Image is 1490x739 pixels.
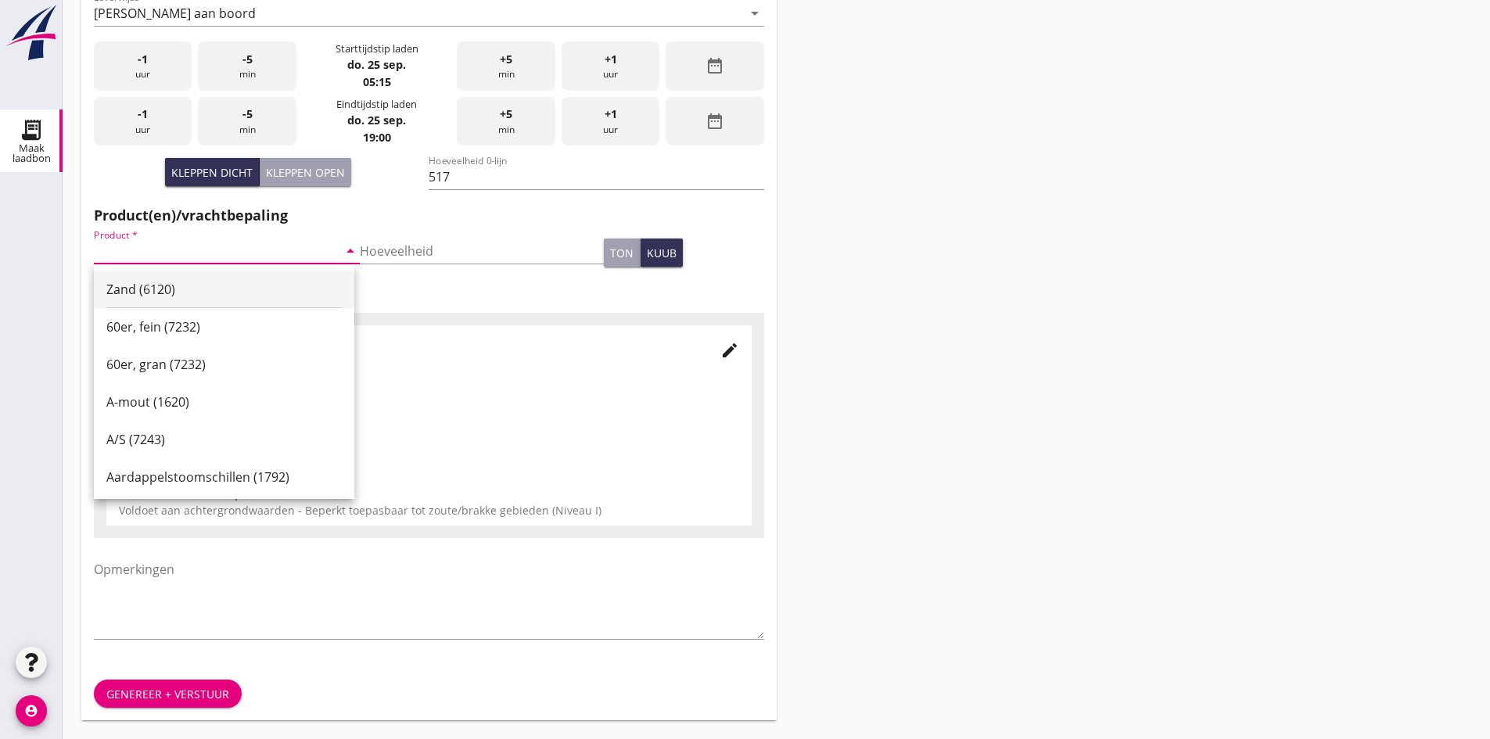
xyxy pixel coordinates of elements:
[198,97,296,146] div: min
[106,317,342,336] div: 60er, fein (7232)
[119,427,739,443] div: RWS-2023/48908
[260,158,351,186] button: Kleppen open
[500,51,512,68] span: +5
[198,41,296,91] div: min
[119,483,739,502] div: Milieukwaliteit - Toepasbaarheid
[347,57,406,72] strong: do. 25 sep.
[106,468,342,486] div: Aardappelstoomschillen (1792)
[641,239,683,267] button: kuub
[138,106,148,123] span: -1
[341,242,360,260] i: arrow_drop_down
[94,557,764,639] textarea: Opmerkingen
[171,164,253,181] div: Kleppen dicht
[165,158,260,186] button: Kleppen dicht
[138,51,148,68] span: -1
[647,245,677,261] div: kuub
[360,239,604,264] input: Hoeveelheid
[562,97,659,146] div: uur
[500,106,512,123] span: +5
[706,56,724,75] i: date_range
[94,6,256,20] div: [PERSON_NAME] aan boord
[119,408,739,427] div: Aktenummer
[363,130,391,145] strong: 19:00
[94,239,338,264] input: Product *
[119,352,695,368] div: BSB
[720,341,739,360] i: edit
[94,680,242,708] button: Genereer + verstuur
[94,97,192,146] div: uur
[94,285,764,307] h2: Certificaten/regelgeving
[605,51,617,68] span: +1
[706,112,724,131] i: date_range
[119,465,739,481] div: ZW-015 - DEME Environmental NL
[119,502,739,518] div: Voldoet aan achtergrondwaarden - Beperkt toepasbaar tot zoute/brakke gebieden (Niveau I)
[242,51,253,68] span: -5
[610,245,634,261] div: ton
[562,41,659,91] div: uur
[457,41,555,91] div: min
[363,74,391,89] strong: 05:15
[106,686,229,702] div: Genereer + verstuur
[119,446,739,465] div: Certificaatnummer - Certificaathouder
[16,695,47,726] i: account_circle
[119,333,695,352] div: Certificaat
[347,113,406,127] strong: do. 25 sep.
[119,371,739,389] div: Vergunninghouder
[429,164,763,189] input: Hoeveelheid 0-lijn
[336,41,418,56] div: Starttijdstip laden
[605,106,617,123] span: +1
[94,41,192,91] div: uur
[106,430,342,449] div: A/S (7243)
[266,164,345,181] div: Kleppen open
[457,97,555,146] div: min
[604,239,641,267] button: ton
[745,4,764,23] i: arrow_drop_down
[336,97,417,112] div: Eindtijdstip laden
[242,106,253,123] span: -5
[106,280,342,299] div: Zand (6120)
[106,393,342,411] div: A-mout (1620)
[119,389,739,406] div: DEME Environmental NL
[106,355,342,374] div: 60er, gran (7232)
[94,205,764,226] h2: Product(en)/vrachtbepaling
[3,4,59,62] img: logo-small.a267ee39.svg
